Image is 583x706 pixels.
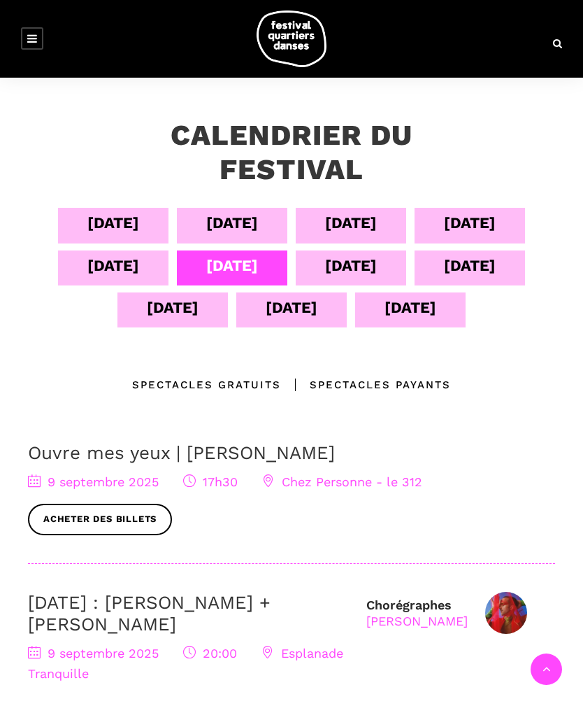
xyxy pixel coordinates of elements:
div: [DATE] [206,211,258,235]
a: Ouvre mes yeux | [PERSON_NAME] [28,442,335,463]
h3: Calendrier du festival [139,118,444,187]
div: [DATE] [444,211,496,235]
img: Nicholas Bellefleur [485,592,527,634]
span: Esplanade Tranquille [28,646,343,681]
div: Spectacles Payants [281,376,451,393]
div: Spectacles gratuits [132,376,281,393]
div: [DATE] [325,211,377,235]
span: 9 septembre 2025 [28,646,159,661]
div: [DATE] [87,211,139,235]
div: [DATE] [444,253,496,278]
span: 20:00 [183,646,237,661]
span: 17h30 [183,474,238,489]
div: [PERSON_NAME] [366,613,468,629]
a: Acheter des billets [28,504,172,535]
div: [DATE] [87,253,139,278]
div: [DATE] [325,253,377,278]
div: Chorégraphes [366,597,468,630]
div: [DATE] [206,253,258,278]
span: Chez Personne - le 312 [262,474,422,489]
div: [DATE] [384,295,436,320]
div: [DATE] [147,295,199,320]
img: logo-fqd-med [257,10,326,67]
div: [DATE] [266,295,317,320]
span: 9 septembre 2025 [28,474,159,489]
a: [DATE] : [PERSON_NAME] + [PERSON_NAME] [28,592,271,635]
